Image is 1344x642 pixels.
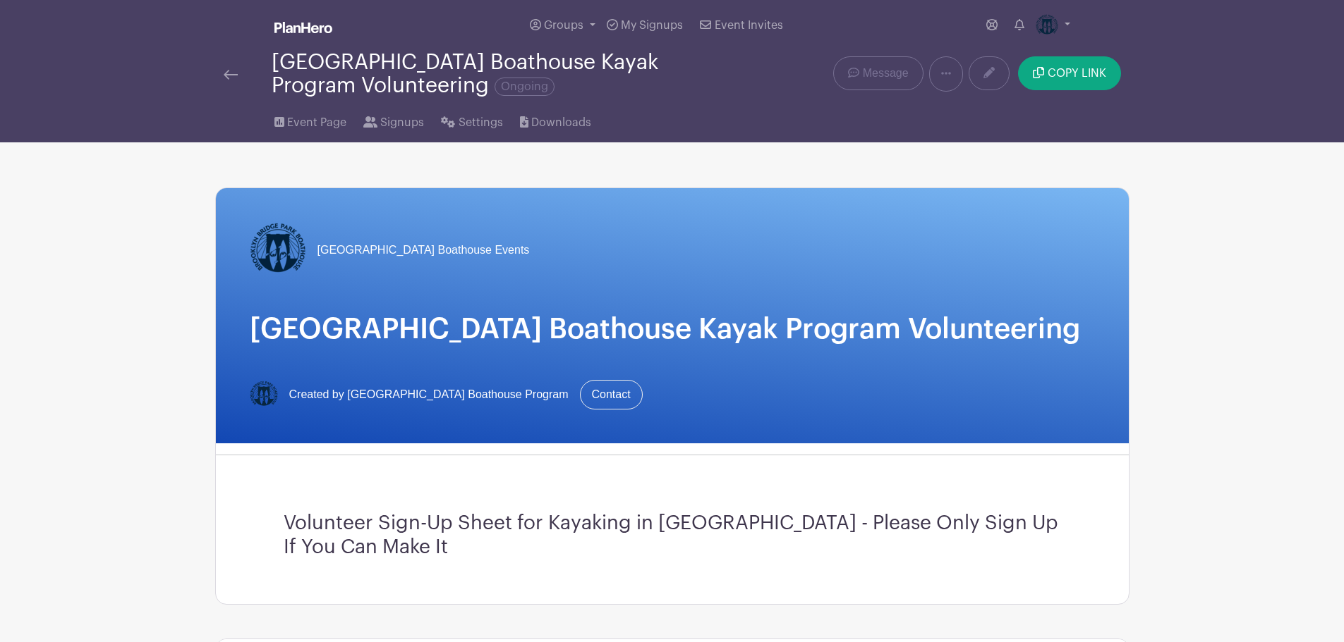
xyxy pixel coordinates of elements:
span: Message [863,65,909,82]
img: Logo-Title.png [250,222,306,278]
span: Groups [544,20,583,31]
img: back-arrow-29a5d9b10d5bd6ae65dc969a981735edf675c4d7a1fe02e03b50dbd4ba3cdb55.svg [224,70,238,80]
a: Settings [441,97,502,142]
span: Event Invites [715,20,783,31]
span: [GEOGRAPHIC_DATA] Boathouse Events [317,242,530,259]
a: Downloads [520,97,591,142]
h1: [GEOGRAPHIC_DATA] Boathouse Kayak Program Volunteering [250,312,1095,346]
a: Message [833,56,923,90]
a: Event Page [274,97,346,142]
span: Created by [GEOGRAPHIC_DATA] Boathouse Program [289,386,569,403]
img: Logo-Title.png [250,381,278,409]
span: Event Page [287,114,346,131]
img: Logo-Title.png [1036,14,1058,37]
h3: Volunteer Sign-Up Sheet for Kayaking in [GEOGRAPHIC_DATA] - Please Only Sign Up If You Can Make It [284,512,1061,559]
span: Downloads [531,114,591,131]
span: Ongoing [495,78,555,96]
span: Signups [380,114,424,131]
span: COPY LINK [1048,68,1106,79]
a: Contact [580,380,643,409]
span: My Signups [621,20,683,31]
div: [GEOGRAPHIC_DATA] Boathouse Kayak Program Volunteering [272,51,729,97]
img: logo_white-6c42ec7e38ccf1d336a20a19083b03d10ae64f83f12c07503d8b9e83406b4c7d.svg [274,22,332,33]
button: COPY LINK [1018,56,1120,90]
span: Settings [459,114,503,131]
a: Signups [363,97,424,142]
